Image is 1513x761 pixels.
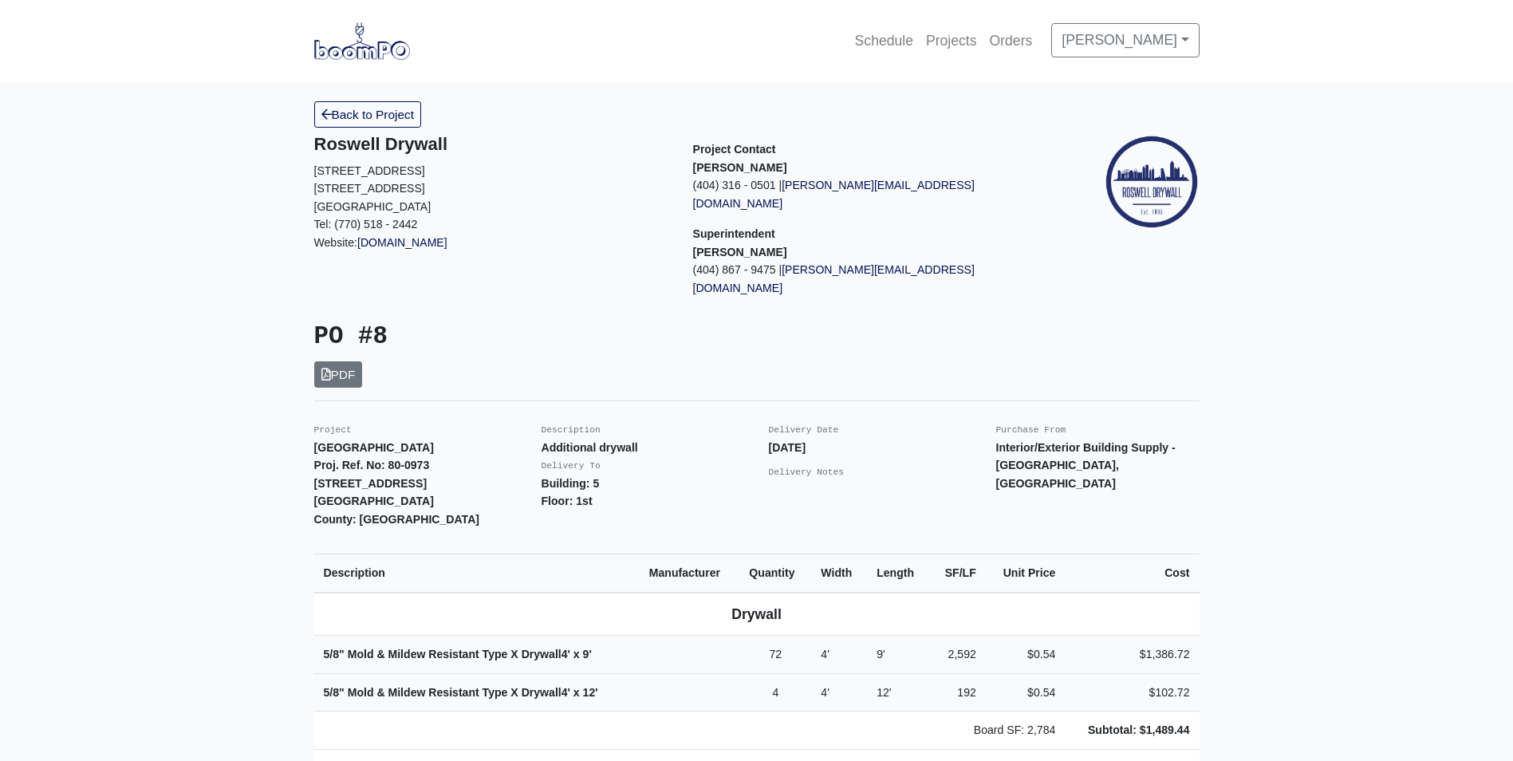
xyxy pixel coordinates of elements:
h5: Roswell Drywall [314,134,669,155]
small: Purchase From [996,425,1066,435]
span: Board SF: 2,784 [974,724,1056,736]
strong: Floor: 1st [542,495,593,507]
a: PDF [314,361,363,388]
th: Length [867,554,930,593]
th: SF/LF [930,554,986,593]
a: [PERSON_NAME] [1051,23,1199,57]
a: Schedule [849,23,920,58]
p: [GEOGRAPHIC_DATA] [314,198,669,216]
span: 12' [583,686,598,699]
strong: [DATE] [769,441,806,454]
td: $102.72 [1065,673,1199,712]
span: 12' [877,686,891,699]
img: boomPO [314,22,410,59]
span: 4' [821,648,829,660]
p: (404) 316 - 0501 | [693,176,1048,212]
a: Back to Project [314,101,422,128]
strong: Building: 5 [542,477,600,490]
p: Tel: (770) 518 - 2442 [314,215,669,234]
strong: [PERSON_NAME] [693,246,787,258]
strong: 5/8" Mold & Mildew Resistant Type X Drywall [324,686,598,699]
td: $0.54 [986,673,1066,712]
strong: [GEOGRAPHIC_DATA] [314,441,434,454]
strong: [PERSON_NAME] [693,161,787,174]
strong: County: [GEOGRAPHIC_DATA] [314,513,480,526]
span: 4' [561,648,570,660]
div: Website: [314,134,669,251]
small: Delivery Notes [769,467,845,477]
a: [PERSON_NAME][EMAIL_ADDRESS][DOMAIN_NAME] [693,263,975,294]
strong: [GEOGRAPHIC_DATA] [314,495,434,507]
strong: [STREET_ADDRESS] [314,477,428,490]
a: Projects [920,23,983,58]
span: x [573,686,580,699]
p: [STREET_ADDRESS] [314,179,669,198]
strong: 5/8" Mold & Mildew Resistant Type X Drywall [324,648,592,660]
td: $1,386.72 [1065,636,1199,674]
small: Delivery Date [769,425,839,435]
small: Project [314,425,352,435]
span: 4' [561,686,570,699]
th: Description [314,554,640,593]
p: Interior/Exterior Building Supply - [GEOGRAPHIC_DATA], [GEOGRAPHIC_DATA] [996,439,1200,493]
small: Description [542,425,601,435]
p: (404) 867 - 9475 | [693,261,1048,297]
span: x [573,648,580,660]
td: 72 [739,636,811,674]
a: [DOMAIN_NAME] [357,236,447,249]
span: 9' [877,648,885,660]
h3: PO #8 [314,322,745,352]
strong: Proj. Ref. No: 80-0973 [314,459,430,471]
span: 9' [583,648,592,660]
th: Cost [1065,554,1199,593]
strong: Additional drywall [542,441,638,454]
td: Subtotal: $1,489.44 [1065,712,1199,750]
span: Project Contact [693,143,776,156]
span: Superintendent [693,227,775,240]
a: Orders [983,23,1039,58]
th: Unit Price [986,554,1066,593]
td: 4 [739,673,811,712]
td: 192 [930,673,986,712]
th: Manufacturer [640,554,740,593]
th: Quantity [739,554,811,593]
p: [STREET_ADDRESS] [314,162,669,180]
span: 4' [821,686,829,699]
th: Width [811,554,867,593]
b: Drywall [731,606,782,622]
small: Delivery To [542,461,601,471]
td: $0.54 [986,636,1066,674]
a: [PERSON_NAME][EMAIL_ADDRESS][DOMAIN_NAME] [693,179,975,210]
td: 2,592 [930,636,986,674]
